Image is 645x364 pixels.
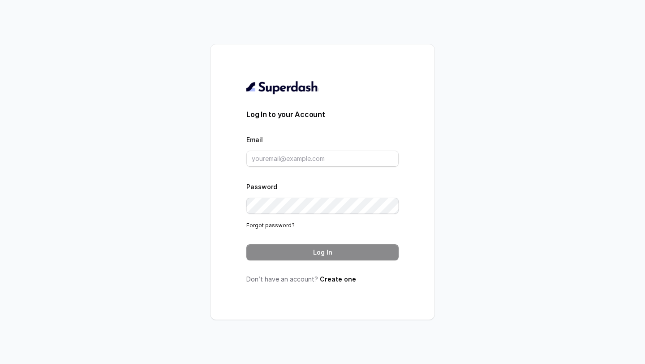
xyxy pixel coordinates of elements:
label: Password [246,183,277,191]
p: Don’t have an account? [246,275,399,284]
input: youremail@example.com [246,151,399,167]
a: Forgot password? [246,222,295,229]
label: Email [246,136,263,143]
a: Create one [320,275,356,283]
img: light.svg [246,80,318,95]
button: Log In [246,244,399,260]
h3: Log In to your Account [246,109,399,120]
